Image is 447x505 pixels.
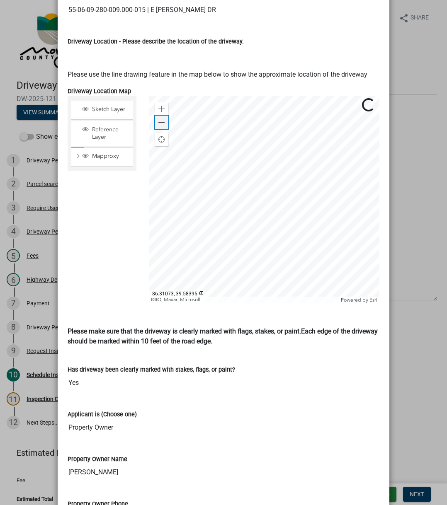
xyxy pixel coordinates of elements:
[75,152,81,161] span: Expand
[149,297,339,303] div: IGIO, Maxar, Microsoft
[155,133,168,146] div: Find my location
[70,99,134,169] ul: Layer List
[81,126,130,141] div: Reference Layer
[71,121,133,146] li: Reference Layer
[81,106,130,114] div: Sketch Layer
[339,297,379,303] div: Powered by
[90,106,130,113] span: Sketch Layer
[155,116,168,129] div: Zoom out
[68,70,379,80] p: Please use the line drawing feature in the map below to show the approximate location of the driv...
[90,126,130,141] span: Reference Layer
[68,327,378,345] strong: Please make sure that the driveway is clearly marked with flags, stakes, or paint.Each edge of th...
[68,457,127,462] label: Property Owner Name
[68,89,131,94] label: Driveway Location Map
[90,152,130,160] span: Mapproxy
[68,39,244,45] label: Driveway Location - Please describe the location of the driveway.
[68,412,137,418] label: Applicant is (Choose one)
[369,297,377,303] a: Esri
[81,152,130,161] div: Mapproxy
[155,102,168,116] div: Zoom in
[71,101,133,119] li: Sketch Layer
[71,147,133,167] li: Mapproxy
[68,367,235,373] label: Has driveway been clearly marked with stakes, flags, or paint?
